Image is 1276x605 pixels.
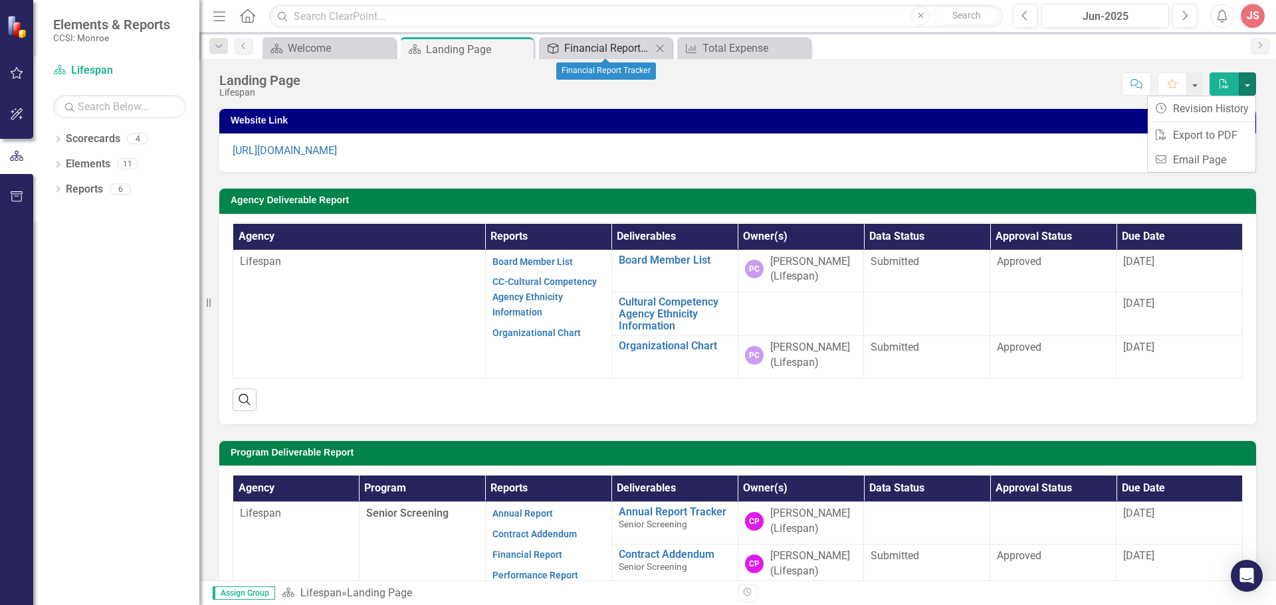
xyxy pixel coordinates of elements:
a: Lifespan [53,63,186,78]
span: Submitted [871,255,919,268]
a: Scorecards [66,131,120,147]
a: Cultural Competency Agency Ethnicity Information [619,296,731,331]
div: [PERSON_NAME] (Lifespan) [770,549,857,579]
td: Double-Click to Edit Right Click for Context Menu [611,250,738,292]
h3: Program Deliverable Report [231,448,1249,458]
div: CP [745,512,764,531]
p: Lifespan [240,254,478,270]
div: [PERSON_NAME] (Lifespan) [770,340,857,371]
span: Submitted [871,549,919,562]
td: Double-Click to Edit [864,544,990,586]
span: Search [952,10,981,21]
a: Elements [66,157,110,172]
a: Contract Addendum [492,529,577,539]
a: Welcome [266,40,392,56]
div: » [282,586,728,601]
td: Double-Click to Edit Right Click for Context Menu [611,544,738,586]
a: Organizational Chart [619,340,731,352]
td: Double-Click to Edit [990,250,1116,292]
input: Search Below... [53,95,186,118]
div: Lifespan [219,88,300,98]
a: Annual Report Tracker [619,506,731,518]
div: 6 [110,183,131,195]
a: Lifespan [300,586,342,599]
a: Organizational Chart [492,327,581,338]
div: Landing Page [219,73,300,88]
a: Financial Report [492,549,562,560]
div: CP [745,555,764,573]
span: Submitted [871,341,919,353]
a: Annual Report [492,508,553,519]
div: [PERSON_NAME] (Lifespan) [770,506,857,537]
td: Double-Click to Edit [864,502,990,545]
span: Senior Screening [619,561,687,572]
div: Landing Page [347,586,412,599]
a: Board Member List [619,254,731,266]
small: CCSI: Monroe [53,33,170,43]
span: Senior Screening [366,507,449,519]
span: Senior Screening [619,519,687,529]
td: Double-Click to Edit Right Click for Context Menu [611,502,738,545]
div: Landing Page [426,41,530,58]
div: Jun-2025 [1046,9,1164,25]
button: JS [1241,4,1265,28]
span: Approved [997,549,1041,562]
span: [DATE] [1123,341,1154,353]
td: Double-Click to Edit [864,292,990,336]
a: Revision History [1148,96,1255,121]
a: CC-Cultural Competency Agency Ethnicity Information [492,276,597,317]
div: 11 [117,159,138,170]
td: Double-Click to Edit [990,502,1116,545]
p: Lifespan [240,506,352,521]
a: Contract Addendum [619,549,731,561]
td: Double-Click to Edit [864,336,990,379]
td: Double-Click to Edit [990,336,1116,379]
a: Financial Report Tracker [542,40,652,56]
td: Double-Click to Edit [864,250,990,292]
span: [DATE] [1123,507,1154,519]
a: Export to PDF [1148,123,1255,147]
div: PC [745,346,764,365]
td: Double-Click to Edit Right Click for Context Menu [611,336,738,379]
div: PC [745,260,764,278]
span: Elements & Reports [53,17,170,33]
h3: Website Link [231,116,1249,126]
span: Approved [997,255,1041,268]
a: Performance Report [492,570,578,580]
h3: Agency Deliverable Report [231,195,1249,205]
span: [DATE] [1123,549,1154,562]
img: ClearPoint Strategy [7,15,30,39]
input: Search ClearPoint... [269,5,1003,28]
button: Jun-2025 [1041,4,1169,28]
div: 4 [127,133,148,145]
span: Assign Group [213,586,275,600]
a: [URL][DOMAIN_NAME] [233,144,337,157]
a: Board Member List [492,256,573,267]
a: Total Expense [681,40,807,56]
div: Financial Report Tracker [564,40,652,56]
span: [DATE] [1123,297,1154,309]
a: Email Page [1148,147,1255,172]
button: Search [933,7,1000,25]
td: Double-Click to Edit [990,292,1116,336]
td: Double-Click to Edit [990,544,1116,586]
div: Financial Report Tracker [556,62,656,80]
div: Total Expense [702,40,807,56]
div: [PERSON_NAME] (Lifespan) [770,254,857,285]
div: Welcome [288,40,392,56]
span: [DATE] [1123,255,1154,268]
div: Open Intercom Messenger [1231,560,1263,592]
span: Approved [997,341,1041,353]
td: Double-Click to Edit Right Click for Context Menu [611,292,738,336]
a: Reports [66,182,103,197]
